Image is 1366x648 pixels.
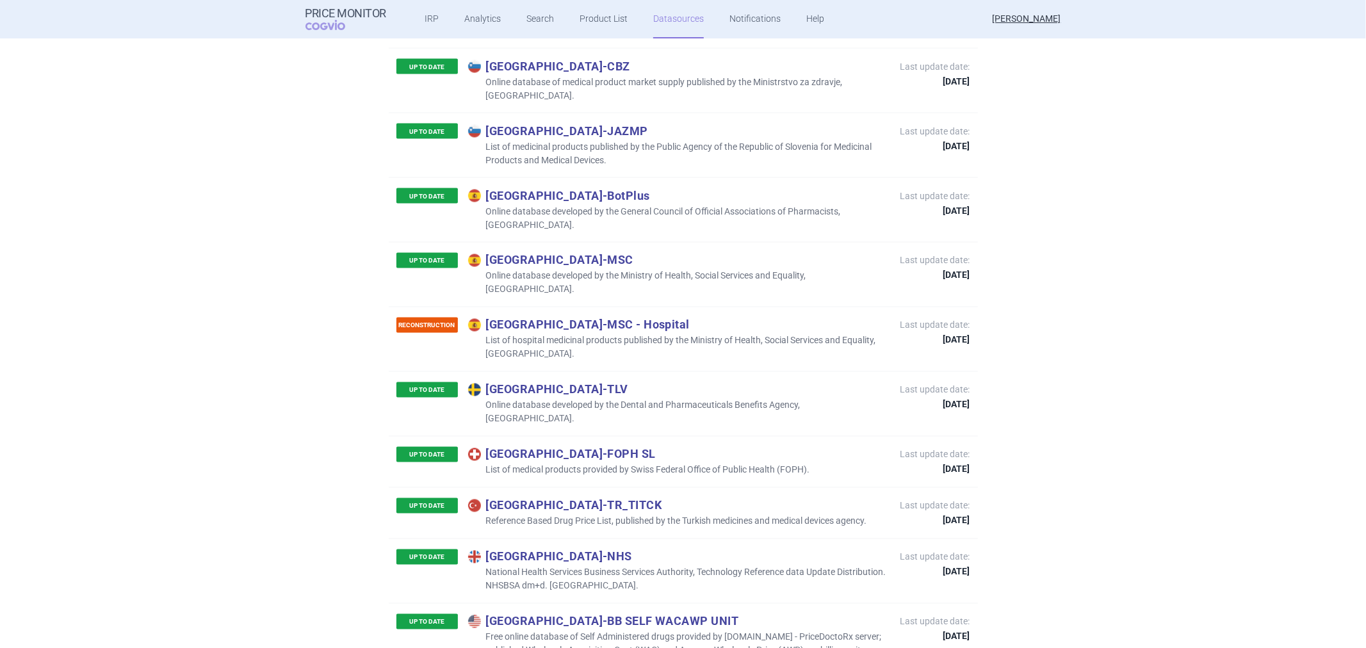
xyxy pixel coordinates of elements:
p: Reference Based Drug Price List, published by the Turkish medicines and medical devices agency. [468,515,867,528]
p: List of medicinal products published by the Public Agency of the Republic of Slovenia for Medicin... [468,140,888,167]
img: Spain [468,319,481,332]
p: UP TO DATE [396,188,458,204]
strong: [DATE] [900,271,970,280]
p: UP TO DATE [396,253,458,268]
p: [GEOGRAPHIC_DATA] - CBZ [468,59,888,73]
p: [GEOGRAPHIC_DATA] - JAZMP [468,124,888,138]
p: National Health Services Business Services Authority, Technology Reference data Update Distributi... [468,566,888,593]
p: Online database of medical product market supply published by the Ministrstvo za zdravje, [GEOGRA... [468,76,888,102]
strong: Price Monitor [305,7,387,20]
p: [GEOGRAPHIC_DATA] - TR_TITCK [468,498,867,512]
img: Sweden [468,384,481,396]
strong: [DATE] [900,77,970,86]
img: Turkey [468,499,481,512]
p: RECONSTRUCTION [396,318,458,333]
p: Online database developed by the Dental and Pharmaceuticals Benefits Agency, [GEOGRAPHIC_DATA]. [468,399,888,426]
p: Last update date: [900,499,970,525]
img: United Kingdom [468,551,481,563]
p: List of medical products provided by Swiss Federal Office of Public Health (FOPH). [468,464,810,477]
p: Last update date: [900,448,970,474]
strong: [DATE] [900,516,970,525]
p: Last update date: [900,384,970,409]
p: Online database developed by the General Council of Official Associations of Pharmacists, [GEOGRA... [468,205,888,232]
p: Last update date: [900,615,970,641]
p: UP TO DATE [396,124,458,139]
a: Price MonitorCOGVIO [305,7,387,31]
p: UP TO DATE [396,614,458,629]
p: Last update date: [900,190,970,215]
img: Spain [468,254,481,267]
p: UP TO DATE [396,549,458,565]
strong: [DATE] [900,142,970,150]
strong: [DATE] [900,632,970,641]
p: UP TO DATE [396,447,458,462]
p: Last update date: [900,60,970,86]
p: UP TO DATE [396,498,458,514]
p: UP TO DATE [396,59,458,74]
p: Last update date: [900,319,970,344]
span: COGVIO [305,20,363,30]
strong: [DATE] [900,465,970,474]
p: Last update date: [900,125,970,150]
img: United States [468,615,481,628]
img: Slovenia [468,125,481,138]
strong: [DATE] [900,336,970,344]
p: [GEOGRAPHIC_DATA] - BotPlus [468,188,888,202]
p: Online database developed by the Ministry of Health, Social Services and Equality, [GEOGRAPHIC_DA... [468,270,888,296]
strong: [DATE] [900,567,970,576]
p: [GEOGRAPHIC_DATA] - TLV [468,382,888,396]
p: [GEOGRAPHIC_DATA] - FOPH SL [468,447,810,461]
p: Last update date: [900,254,970,280]
p: Last update date: [900,551,970,576]
img: Spain [468,190,481,202]
img: Slovenia [468,60,481,73]
p: UP TO DATE [396,382,458,398]
p: [GEOGRAPHIC_DATA] - BB SELF WACAWP UNIT [468,614,888,628]
p: [GEOGRAPHIC_DATA] - MSC [468,253,888,267]
strong: [DATE] [900,206,970,215]
img: Switzerland [468,448,481,461]
strong: [DATE] [900,400,970,409]
p: List of hospital medicinal products published by the Ministry of Health, Social Services and Equa... [468,334,888,361]
p: [GEOGRAPHIC_DATA] - MSC - Hospital [468,318,888,332]
p: [GEOGRAPHIC_DATA] - NHS [468,549,888,563]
